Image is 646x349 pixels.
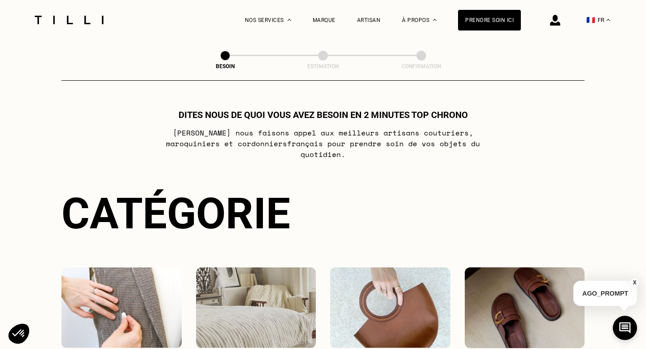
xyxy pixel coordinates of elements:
img: menu déroulant [607,19,610,21]
h1: Dites nous de quoi vous avez besoin en 2 minutes top chrono [179,109,468,120]
div: Catégorie [61,188,585,239]
img: Chaussures [465,267,585,348]
img: Vêtements [61,267,182,348]
div: Estimation [278,63,368,70]
a: Artisan [357,17,381,23]
img: Intérieur [196,267,316,348]
span: 🇫🇷 [586,16,595,24]
img: Menu déroulant [288,19,291,21]
button: X [630,278,639,288]
div: Besoin [180,63,270,70]
img: Menu déroulant à propos [433,19,436,21]
div: Confirmation [376,63,466,70]
p: AGO_PROMPT [573,281,637,306]
a: Prendre soin ici [458,10,521,31]
a: Marque [313,17,336,23]
img: Accessoires [330,267,450,348]
p: [PERSON_NAME] nous faisons appel aux meilleurs artisans couturiers , maroquiniers et cordonniers ... [145,127,501,160]
img: icône connexion [550,15,560,26]
img: Logo du service de couturière Tilli [31,16,107,24]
